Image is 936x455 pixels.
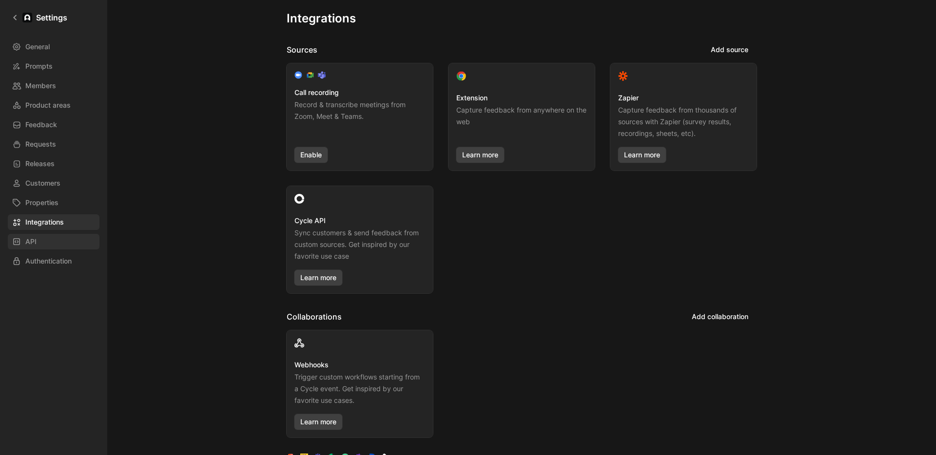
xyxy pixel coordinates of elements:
[8,97,99,113] a: Product areas
[294,227,425,262] p: Sync customers & send feedback from custom sources. Get inspired by our favorite use case
[25,41,50,53] span: General
[294,371,425,406] p: Trigger custom workflows starting from a Cycle event. Get inspired by our favorite use cases.
[456,92,487,104] h3: Extension
[294,147,328,163] button: Enable
[618,104,749,139] p: Capture feedback from thousands of sources with Zapier (survey results, recordings, sheets, etc).
[294,270,342,285] a: Learn more
[287,44,317,56] h2: Sources
[8,234,99,249] a: API
[294,99,425,139] p: Record & transcribe meetings from Zoom, Meet & Teams.
[25,177,60,189] span: Customers
[25,119,57,131] span: Feedback
[702,42,757,57] button: Add source
[618,92,639,104] h3: Zapier
[8,253,99,269] a: Authentication
[8,214,99,230] a: Integrations
[8,117,99,133] a: Feedback
[692,311,748,322] span: Add collaboration
[25,197,58,209] span: Properties
[456,147,504,163] a: Learn more
[8,195,99,210] a: Properties
[36,12,67,23] h1: Settings
[8,136,99,152] a: Requests
[683,309,757,324] button: Add collaboration
[456,104,587,139] p: Capture feedback from anywhere on the web
[8,175,99,191] a: Customers
[294,87,339,98] h3: Call recording
[711,44,748,56] span: Add source
[25,80,56,92] span: Members
[8,156,99,171] a: Releases
[294,359,329,371] h3: Webhooks
[294,414,342,430] a: Learn more
[8,8,71,27] a: Settings
[618,147,666,163] a: Learn more
[8,39,99,55] a: General
[25,236,37,247] span: API
[25,99,71,111] span: Product areas
[25,60,53,72] span: Prompts
[25,158,55,170] span: Releases
[25,255,72,267] span: Authentication
[287,311,342,322] h2: Collaborations
[294,215,326,227] h3: Cycle API
[8,78,99,94] a: Members
[25,216,64,228] span: Integrations
[287,11,356,26] h1: Integrations
[300,149,322,161] span: Enable
[25,138,56,150] span: Requests
[8,58,99,74] a: Prompts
